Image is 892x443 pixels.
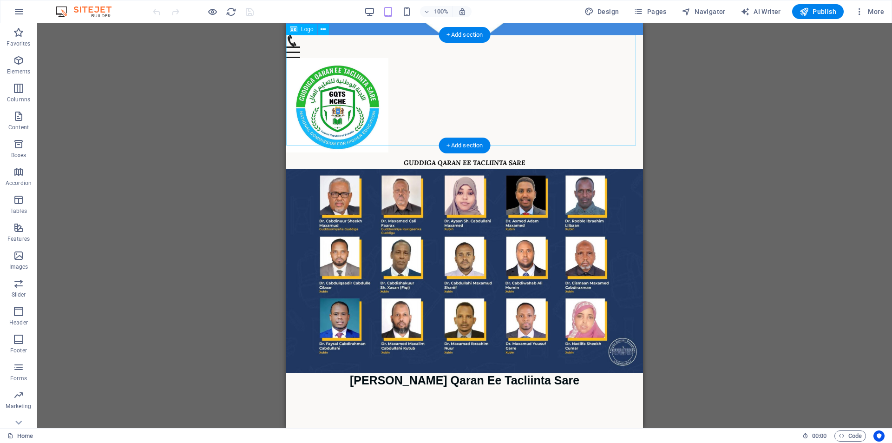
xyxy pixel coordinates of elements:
span: Pages [634,7,666,16]
p: Columns [7,96,30,103]
p: Forms [10,375,27,382]
p: Content [8,124,29,131]
p: Images [9,263,28,271]
span: Code [839,430,862,442]
p: Footer [10,347,27,354]
button: More [851,4,888,19]
h6: Session time [802,430,827,442]
span: Publish [800,7,836,16]
p: Tables [10,207,27,215]
button: reload [225,6,236,17]
i: Reload page [226,7,236,17]
span: Navigator [682,7,726,16]
button: Navigator [678,4,729,19]
div: + Add section [439,27,491,43]
p: Features [7,235,30,243]
p: Boxes [11,152,26,159]
button: Pages [630,4,670,19]
button: AI Writer [737,4,785,19]
span: 00 00 [812,430,826,442]
span: Logo [301,26,314,32]
button: Code [834,430,866,442]
p: Favorites [7,40,30,47]
button: Click here to leave preview mode and continue editing [207,6,218,17]
p: Header [9,319,28,326]
i: On resize automatically adjust zoom level to fit chosen device. [458,7,466,16]
button: Publish [792,4,844,19]
span: : [819,432,820,439]
button: 100% [420,6,453,17]
span: More [855,7,884,16]
div: Design (Ctrl+Alt+Y) [581,4,623,19]
span: Design [584,7,619,16]
button: Design [581,4,623,19]
h6: 100% [434,6,449,17]
span: AI Writer [741,7,781,16]
p: Accordion [6,179,32,187]
p: Slider [12,291,26,298]
p: Marketing [6,403,31,410]
p: Elements [7,68,31,75]
button: Usercentrics [873,430,885,442]
img: Editor Logo [53,6,123,17]
div: + Add section [439,138,491,153]
a: Click to cancel selection. Double-click to open Pages [7,430,33,442]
